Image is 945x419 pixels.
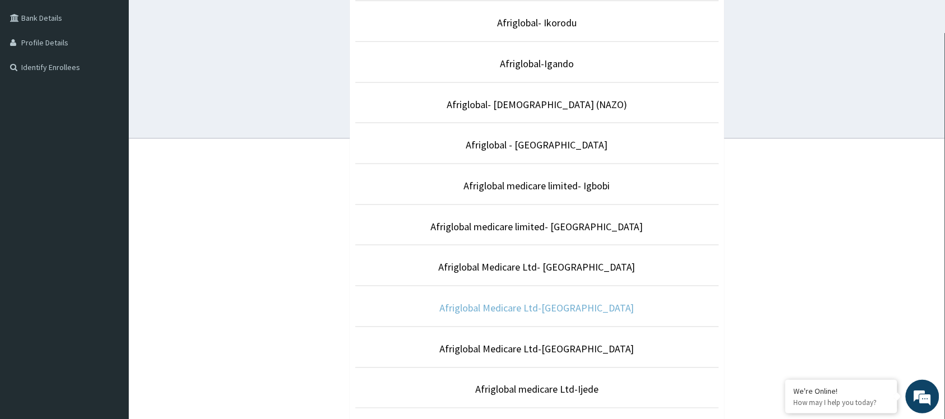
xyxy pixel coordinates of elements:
[466,138,608,151] a: Afriglobal - [GEOGRAPHIC_DATA]
[439,301,634,314] a: Afriglobal Medicare Ltd-[GEOGRAPHIC_DATA]
[497,16,577,29] a: Afriglobal- Ikorodu
[794,398,889,407] p: How may I help you today?
[447,98,627,111] a: Afriglobal- [DEMOGRAPHIC_DATA] (NAZO)
[439,342,634,355] a: Afriglobal Medicare Ltd-[GEOGRAPHIC_DATA]
[794,386,889,396] div: We're Online!
[438,260,635,273] a: Afriglobal Medicare Ltd- [GEOGRAPHIC_DATA]
[475,383,598,396] a: Afriglobal medicare Ltd-Ijede
[500,57,574,70] a: Afriglobal-Igando
[464,179,610,192] a: Afriglobal medicare limited- Igbobi
[431,220,643,233] a: Afriglobal medicare limited- [GEOGRAPHIC_DATA]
